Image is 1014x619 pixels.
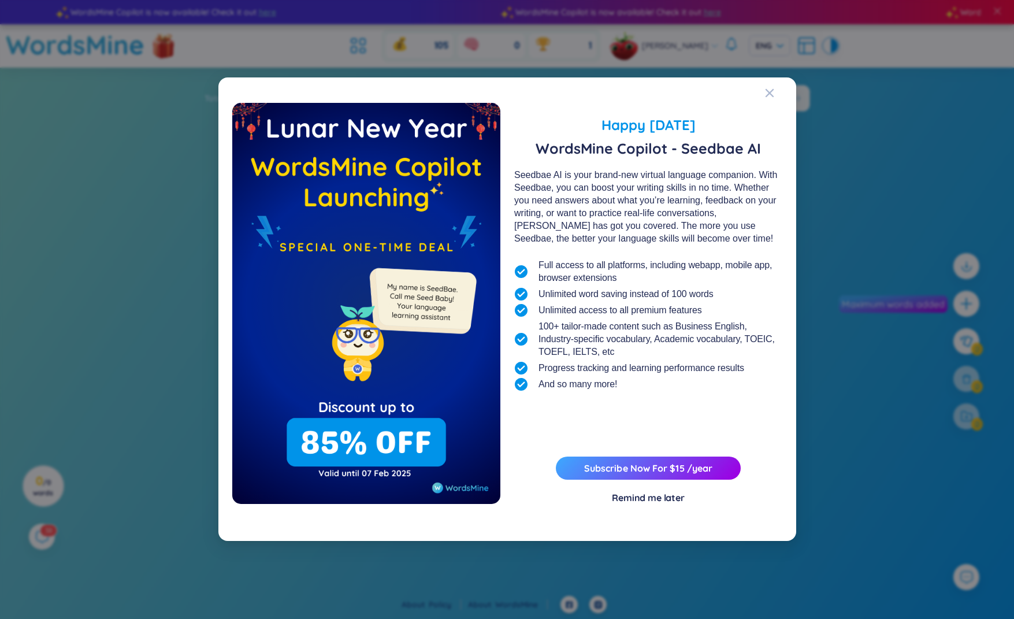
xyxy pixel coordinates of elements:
[31,67,40,76] img: tab_domain_overview_orange.svg
[556,457,741,480] button: Subscribe Now For $15 /year
[32,18,57,28] div: v 4.0.25
[44,68,103,76] div: Domain Overview
[514,114,782,135] span: Happy [DATE]
[584,463,712,475] a: Subscribe Now For $15 /year
[18,18,28,28] img: logo_orange.svg
[30,30,127,39] div: Domain: [DOMAIN_NAME]
[538,320,782,358] span: 100+ tailor-made content such as Business English, Industry-specific vocabulary, Academic vocabul...
[364,245,479,360] img: minionSeedbaeMessage.35ffe99e.png
[128,68,195,76] div: Keywords by Traffic
[765,77,796,109] button: Close
[538,304,702,317] span: Unlimited access to all premium features
[538,288,714,301] span: Unlimited word saving instead of 100 words
[232,103,500,504] img: wmFlashDealEmpty.574f35ac.png
[538,259,782,284] span: Full access to all platforms, including webapp, mobile app, browser extensions
[612,492,685,505] div: Remind me later
[538,378,617,391] span: And so many more!
[514,169,782,245] div: Seedbae AI is your brand-new virtual language companion. With Seedbae, you can boost your writing...
[538,362,744,375] span: Progress tracking and learning performance results
[18,30,28,39] img: website_grey.svg
[514,140,782,157] span: WordsMine Copilot - Seedbae AI
[115,67,124,76] img: tab_keywords_by_traffic_grey.svg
